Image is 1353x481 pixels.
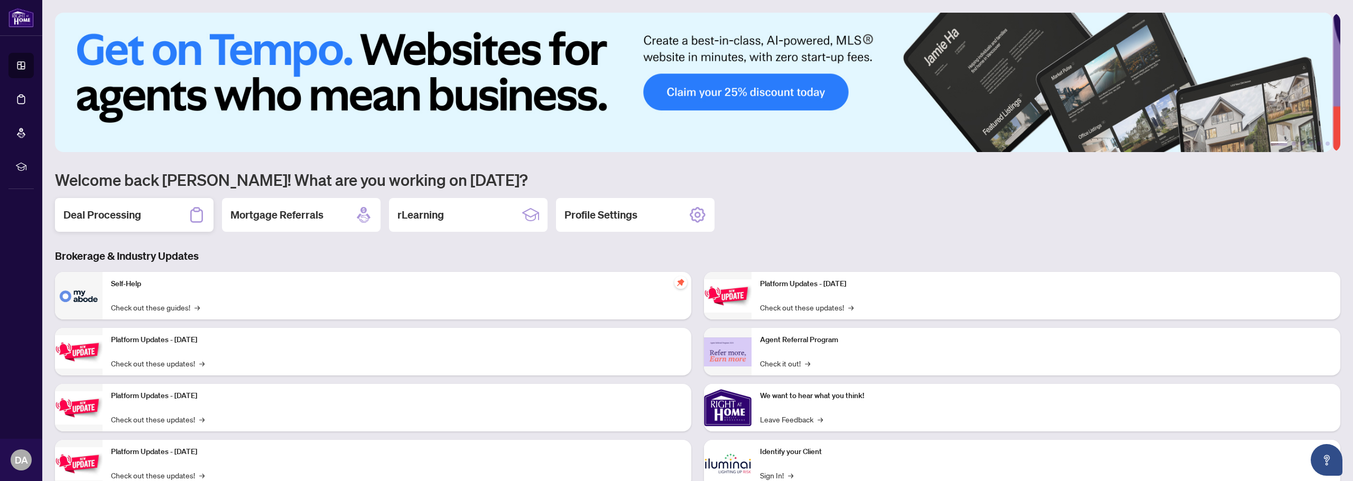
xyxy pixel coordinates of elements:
button: 3 [1300,142,1304,146]
a: Check out these updates!→ [760,301,854,313]
button: 6 [1326,142,1330,146]
span: → [199,357,205,369]
h2: rLearning [397,208,444,222]
button: 2 [1292,142,1296,146]
span: → [805,357,810,369]
button: 5 [1317,142,1321,146]
p: We want to hear what you think! [760,390,1332,402]
h3: Brokerage & Industry Updates [55,249,1340,263]
a: Leave Feedback→ [760,413,823,425]
a: Check out these updates!→ [111,357,205,369]
p: Platform Updates - [DATE] [760,278,1332,290]
img: Self-Help [55,272,103,319]
a: Check out these updates!→ [111,469,205,481]
span: → [848,301,854,313]
p: Platform Updates - [DATE] [111,390,683,402]
span: → [199,469,205,481]
img: Platform Updates - September 16, 2025 [55,335,103,369]
p: Platform Updates - [DATE] [111,334,683,346]
p: Self-Help [111,278,683,290]
button: 1 [1271,142,1287,146]
span: → [194,301,200,313]
a: Check out these updates!→ [111,413,205,425]
h1: Welcome back [PERSON_NAME]! What are you working on [DATE]? [55,169,1340,190]
span: pushpin [674,276,687,289]
span: → [199,413,205,425]
a: Check out these guides!→ [111,301,200,313]
h2: Profile Settings [564,208,637,222]
button: Open asap [1311,444,1342,476]
a: Sign In!→ [760,469,793,481]
img: Platform Updates - July 21, 2025 [55,391,103,425]
a: Check it out!→ [760,357,810,369]
span: DA [15,452,28,467]
img: Slide 0 [55,13,1332,152]
span: → [788,469,793,481]
span: → [818,413,823,425]
p: Platform Updates - [DATE] [111,446,683,458]
img: logo [8,8,34,27]
h2: Mortgage Referrals [230,208,323,222]
p: Identify your Client [760,446,1332,458]
img: We want to hear what you think! [704,384,752,431]
h2: Deal Processing [63,208,141,222]
img: Agent Referral Program [704,337,752,366]
button: 4 [1309,142,1313,146]
img: Platform Updates - July 8, 2025 [55,447,103,480]
p: Agent Referral Program [760,334,1332,346]
img: Platform Updates - June 23, 2025 [704,279,752,313]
